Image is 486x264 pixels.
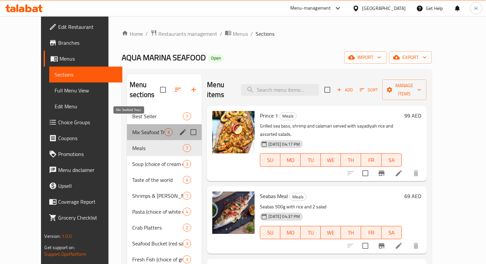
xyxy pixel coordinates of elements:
[183,113,191,120] span: 7
[260,122,401,138] p: Grilled sea bass, shrimp and calamari served with sayadiyah rice and assorted salads.
[183,176,191,184] div: items
[303,155,318,165] span: TU
[387,81,421,98] span: Manage items
[303,228,318,238] span: TU
[382,226,402,239] button: SA
[183,160,191,168] div: items
[279,112,297,120] div: Meals
[44,243,75,252] span: Get support on:
[132,239,183,247] span: Seafood Bucket (red sauce or [PERSON_NAME])
[374,165,389,181] button: Branch-specific-item
[290,193,306,201] span: Meals
[220,30,222,38] li: /
[260,191,288,201] span: Seabas Meal
[384,228,399,238] span: SA
[207,80,233,100] h2: Menu items
[183,209,191,215] span: 4
[49,82,122,98] a: Full Menu View
[127,140,202,156] div: Meals7
[132,160,183,168] span: Soup (choice of cream or red sauce)
[62,232,72,240] span: 1.0.0
[404,111,421,120] h6: 99 AED
[183,225,191,231] span: 2
[361,153,381,167] button: FR
[266,213,303,220] span: [DATE] 04:37 PM
[58,39,117,47] span: Branches
[132,176,183,184] span: Taste of the world
[127,108,202,124] div: Best Seller7
[334,85,355,95] span: Add item
[290,4,331,12] div: Menu-management
[183,112,191,120] div: items
[336,86,354,94] span: Add
[58,214,117,222] span: Grocery Checklist
[280,112,296,120] span: Meals
[183,193,191,199] span: 7
[341,226,361,239] button: TH
[212,111,255,153] img: Prince 1
[122,29,432,38] nav: breadcrumb
[132,224,183,232] span: Crab Platters
[55,86,117,94] span: Full Menu View
[44,114,122,130] a: Choice Groups
[150,29,217,38] a: Restaurants management
[358,85,380,95] button: Sort
[178,127,188,137] button: edit
[58,166,117,174] span: Menu disclaimer
[260,111,278,121] span: Prince 1
[183,177,191,183] span: 4
[44,146,122,162] a: Promotions
[170,82,186,98] span: Sort sections
[358,239,372,253] span: Select to update
[183,240,191,247] span: 3
[58,23,117,31] span: Edit Restaurant
[58,150,117,158] span: Promotions
[225,29,248,38] a: Menus
[58,134,117,142] span: Coupons
[44,194,122,210] a: Coverage Report
[127,188,202,204] div: Shrimps & [PERSON_NAME] & Crab7
[280,226,301,239] button: MO
[389,51,432,64] button: export
[263,228,278,238] span: SU
[208,55,223,61] span: Open
[183,144,191,152] div: items
[186,82,202,98] button: Add section
[183,208,191,216] div: items
[183,161,191,167] span: 3
[320,83,334,97] span: Select section
[301,226,321,239] button: TU
[374,238,389,254] button: Branch-specific-item
[44,130,122,146] a: Coupons
[301,153,321,167] button: TU
[321,226,341,239] button: WE
[55,102,117,110] span: Edit Menu
[266,141,303,147] span: [DATE] 04:17 PM
[44,19,122,35] a: Edit Restaurant
[132,208,183,216] div: Pasta (choice of white or red sauce)
[260,226,280,239] button: SU
[127,204,202,220] div: Pasta (choice of white or red sauce)4
[241,84,319,96] input: search
[132,255,183,263] span: Fresh Fish (choice of grilled or fried)
[382,153,402,167] button: SA
[260,203,401,211] p: Seabas 500g with rice and 2 salad
[251,30,253,38] li: /
[127,124,202,140] div: Mix Seafood Trays3edit
[283,155,298,165] span: MO
[44,210,122,226] a: Grocery Checklist
[156,83,170,97] span: Select all sections
[132,192,183,200] div: Shrimps & lobster & Crab
[344,155,358,165] span: TH
[344,51,386,64] button: import
[358,166,372,180] span: Select to update
[382,79,426,100] button: Manage items
[334,85,355,95] button: Add
[183,145,191,151] span: 7
[164,128,173,136] div: items
[355,85,382,95] span: Sort items
[183,224,191,232] div: items
[44,250,86,258] a: Support.OpsPlatform
[323,228,338,238] span: WE
[341,153,361,167] button: TH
